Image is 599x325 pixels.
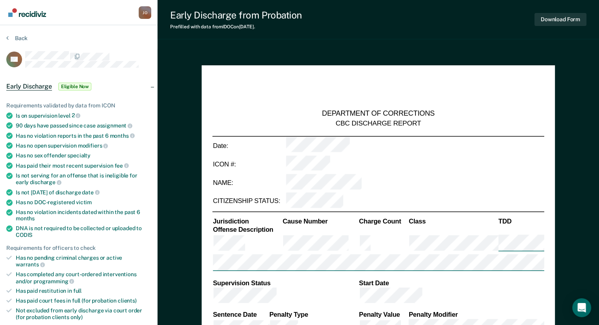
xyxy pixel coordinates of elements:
span: Eligible Now [58,83,92,90]
span: fee [115,162,129,169]
div: Has paid restitution in [16,288,151,294]
th: Supervision Status [212,279,358,287]
span: warrants [16,261,45,268]
span: victim [76,199,92,205]
div: Has no open supervision [16,142,151,149]
th: Charge Count [358,217,408,225]
div: DEPARTMENT OF CORRECTIONS [322,109,435,119]
th: Penalty Type [269,310,359,319]
span: clients) [118,297,137,304]
div: Requirements for officers to check [6,245,151,251]
div: Is not serving for an offense that is ineligible for early [16,172,151,186]
span: modifiers [78,142,108,149]
span: 2 [72,112,81,118]
th: Jurisdiction [212,217,282,225]
div: Has completed any court-ordered interventions and/or [16,271,151,284]
span: CODIS [16,232,32,238]
div: J O [139,6,151,19]
div: Open Intercom Messenger [572,298,591,317]
span: discharge [30,179,61,185]
span: assignment [97,122,132,129]
div: DNA is not required to be collected or uploaded to [16,225,151,238]
img: Recidiviz [8,8,46,17]
span: Early Discharge [6,83,52,90]
button: Back [6,35,28,42]
button: Profile dropdown button [139,6,151,19]
th: Sentence Date [212,310,269,319]
span: full [73,288,82,294]
td: NAME: [212,174,285,192]
div: Has paid their most recent supervision [16,162,151,169]
div: 90 days have passed since case [16,122,151,129]
div: Has no sex offender [16,152,151,159]
span: months [110,133,135,139]
th: TDD [498,217,544,225]
td: ICON #: [212,155,285,174]
span: specialty [67,152,91,159]
span: programming [33,278,74,284]
div: Prefilled with data from IDOC on [DATE] . [170,24,302,30]
div: Is not [DATE] of discharge [16,189,151,196]
th: Class [408,217,498,225]
div: Has no DOC-registered [16,199,151,206]
div: Early Discharge from Probation [170,9,302,21]
div: CBC DISCHARGE REPORT [336,118,421,127]
span: date [82,189,99,196]
th: Cause Number [282,217,358,225]
th: Start Date [358,279,544,287]
div: Is on supervision level [16,112,151,119]
div: Has paid court fees in full (for probation [16,297,151,304]
button: Download Form [534,13,586,26]
td: Date: [212,136,285,155]
div: Has no violation incidents dated within the past 6 [16,209,151,222]
th: Offense Description [212,225,282,234]
div: Has no pending criminal charges or active [16,255,151,268]
td: CITIZENSHIP STATUS: [212,192,285,211]
th: Penalty Modifier [408,310,544,319]
span: only) [70,314,83,320]
div: Requirements validated by data from ICON [6,102,151,109]
th: Penalty Value [358,310,408,319]
div: Not excluded from early discharge via court order (for probation clients [16,307,151,321]
div: Has no violation reports in the past 6 [16,132,151,139]
span: months [16,215,35,222]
